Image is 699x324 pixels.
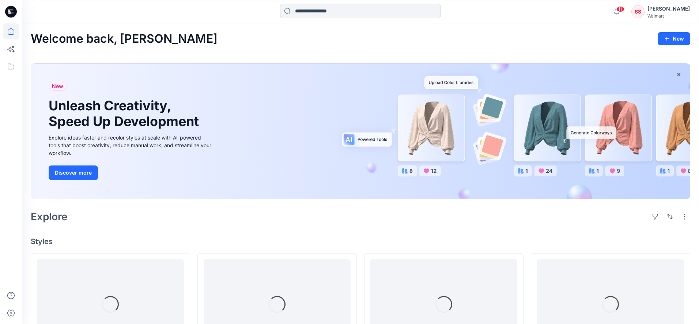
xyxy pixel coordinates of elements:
h2: Welcome back, [PERSON_NAME] [31,32,218,46]
h1: Unleash Creativity, Speed Up Development [49,98,202,129]
span: New [52,82,63,91]
div: Walmart [647,13,690,19]
span: 11 [616,6,624,12]
div: Explore ideas faster and recolor styles at scale with AI-powered tools that boost creativity, red... [49,134,213,157]
div: [PERSON_NAME] [647,4,690,13]
div: SS [631,5,645,18]
h2: Explore [31,211,68,222]
a: Discover more [49,165,213,180]
button: New [658,32,690,45]
h4: Styles [31,237,690,246]
button: Discover more [49,165,98,180]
